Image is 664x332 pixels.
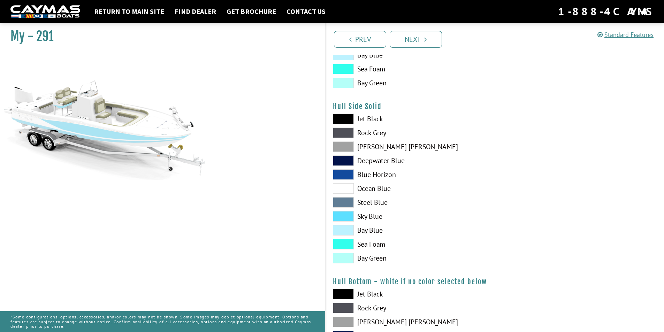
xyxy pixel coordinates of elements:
h4: Hull Bottom - white if no color selected below [333,277,657,286]
p: *Some configurations, options, accessories, and/or colors may not be shown. Some images may depic... [10,311,315,332]
label: Jet Black [333,114,488,124]
label: Bay Blue [333,225,488,236]
h4: Hull Side Solid [333,102,657,111]
label: Blue Horizon [333,169,488,180]
label: Rock Grey [333,128,488,138]
label: Sea Foam [333,239,488,249]
h1: My - 291 [10,29,308,44]
a: Prev [334,31,386,48]
img: white-logo-c9c8dbefe5ff5ceceb0f0178aa75bf4bb51f6bca0971e226c86eb53dfe498488.png [10,5,80,18]
label: Sky Blue [333,211,488,222]
div: 1-888-4CAYMAS [558,4,654,19]
a: Next [390,31,442,48]
label: Deepwater Blue [333,155,488,166]
label: Rock Grey [333,303,488,313]
label: Bay Green [333,253,488,263]
label: Bay Green [333,78,488,88]
label: [PERSON_NAME] [PERSON_NAME] [333,317,488,327]
a: Return to main site [91,7,168,16]
label: Ocean Blue [333,183,488,194]
a: Get Brochure [223,7,280,16]
label: Jet Black [333,289,488,299]
a: Find Dealer [171,7,220,16]
label: Steel Blue [333,197,488,208]
a: Standard Features [597,31,654,39]
label: Sea Foam [333,64,488,74]
label: Bay Blue [333,50,488,60]
label: [PERSON_NAME] [PERSON_NAME] [333,141,488,152]
a: Contact Us [283,7,329,16]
